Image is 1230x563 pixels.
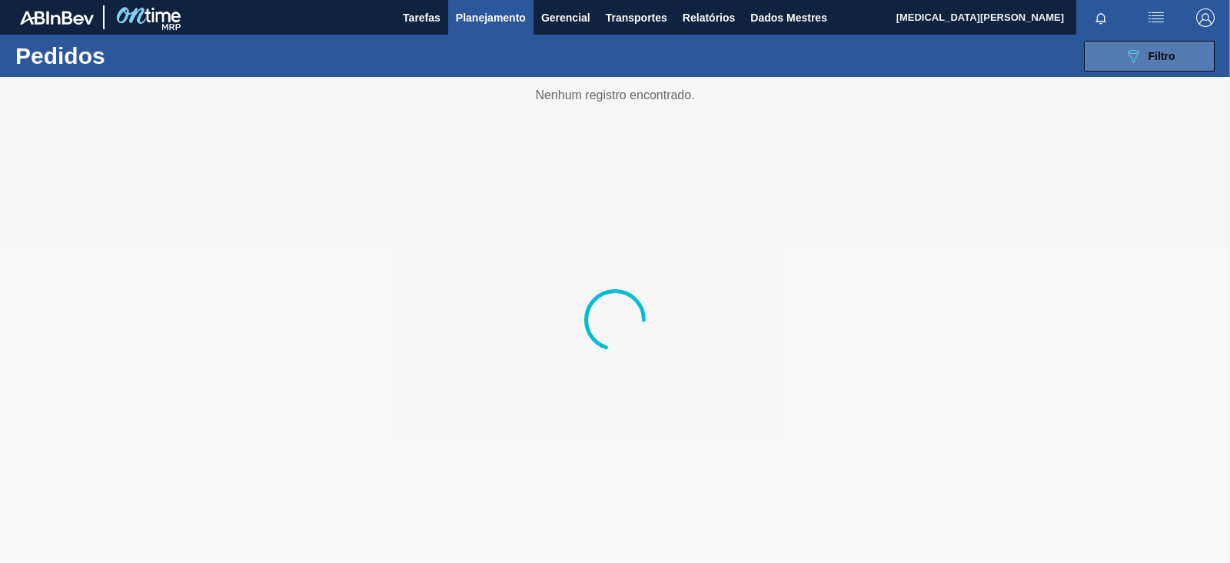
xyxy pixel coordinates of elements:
[1084,41,1215,72] button: Filtro
[1076,7,1125,28] button: Notificações
[1147,8,1165,27] img: ações do usuário
[20,11,94,25] img: TNhmsLtSVTkK8tSr43FrP2fwEKptu5GPRR3wAAAABJRU5ErkJggg==
[606,12,667,24] font: Transportes
[1196,8,1215,27] img: Sair
[896,12,1064,23] font: [MEDICAL_DATA][PERSON_NAME]
[750,12,827,24] font: Dados Mestres
[15,43,105,68] font: Pedidos
[541,12,590,24] font: Gerencial
[1149,50,1175,62] font: Filtro
[683,12,735,24] font: Relatórios
[456,12,526,24] font: Planejamento
[403,12,440,24] font: Tarefas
